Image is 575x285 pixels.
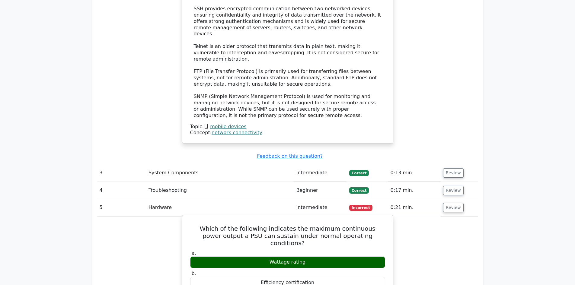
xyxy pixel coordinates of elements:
td: Hardware [146,199,294,216]
td: 0:17 min. [388,182,441,199]
td: Intermediate [294,199,347,216]
button: Review [443,168,464,178]
td: Beginner [294,182,347,199]
td: Troubleshooting [146,182,294,199]
span: b. [192,271,196,276]
button: Review [443,203,464,212]
td: 0:21 min. [388,199,441,216]
a: mobile devices [210,124,246,129]
span: Incorrect [349,205,372,211]
td: 3 [97,164,146,182]
td: 0:13 min. [388,164,441,182]
td: 5 [97,199,146,216]
a: Feedback on this question? [257,153,323,159]
div: Topic: [190,124,385,130]
h5: Which of the following indicates the maximum continuous power output a PSU can sustain under norm... [190,225,386,247]
button: Review [443,186,464,195]
div: Wattage rating [190,256,385,268]
span: a. [192,250,196,256]
span: Correct [349,187,369,193]
td: 4 [97,182,146,199]
div: Concept: [190,130,385,136]
span: Correct [349,170,369,176]
td: System Components [146,164,294,182]
td: Intermediate [294,164,347,182]
a: network connectivity [212,130,262,135]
